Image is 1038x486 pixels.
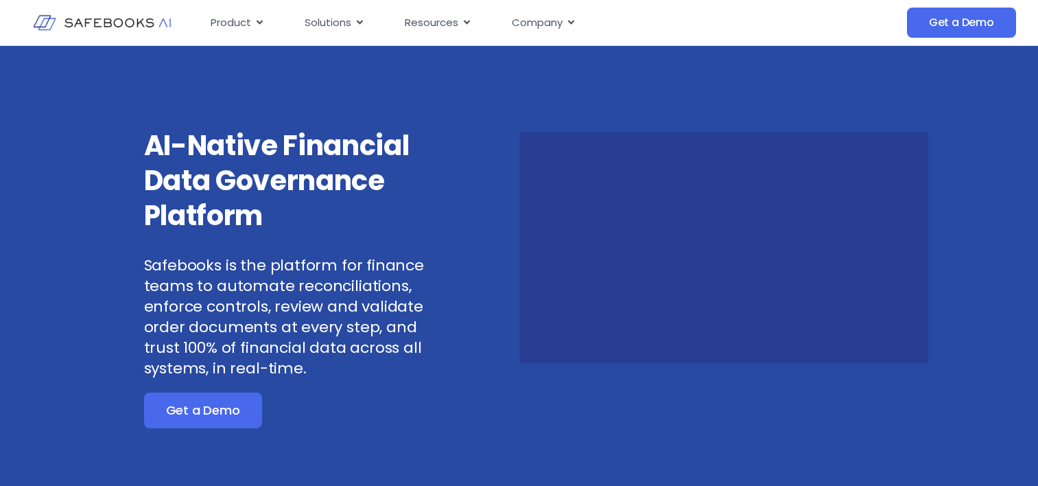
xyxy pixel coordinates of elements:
span: Solutions [305,15,351,31]
h3: AI-Native Financial Data Governance Platform [144,128,451,233]
a: Get a Demo [144,393,262,428]
span: Get a Demo [166,404,240,417]
div: Menu Toggle [200,10,790,36]
span: Resources [405,15,458,31]
a: Get a Demo [907,8,1016,38]
nav: Menu [200,10,790,36]
span: Get a Demo [929,16,994,30]
span: Product [211,15,251,31]
span: Company [512,15,563,31]
p: Safebooks is the platform for finance teams to automate reconciliations, enforce controls, review... [144,255,451,379]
